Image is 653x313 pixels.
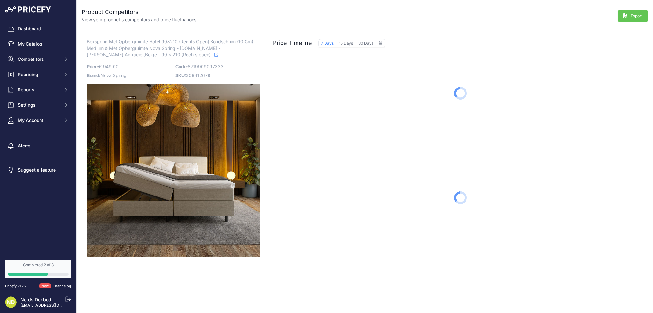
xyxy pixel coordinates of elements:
[5,115,71,126] button: My Account
[87,64,99,69] span: Price:
[87,73,100,78] span: Brand:
[18,56,60,62] span: Competitors
[82,17,196,23] p: View your product's competitors and price fluctuations
[356,39,376,47] button: 30 Days
[175,64,188,69] span: Code:
[87,62,172,71] p: € 949.00
[5,38,71,50] a: My Catalog
[175,62,260,71] p: 8719909097333
[82,8,196,17] h2: Product Competitors
[18,71,60,78] span: Repricing
[5,23,71,34] a: Dashboard
[20,303,87,308] a: [EMAIL_ADDRESS][DOMAIN_NAME]
[336,39,356,47] button: 15 Days
[18,87,60,93] span: Reports
[18,117,60,124] span: My Account
[5,23,71,252] nav: Sidebar
[5,6,51,13] img: Pricefy Logo
[20,297,76,302] a: Nerds Dekbed-Discounter
[5,99,71,111] button: Settings
[5,69,71,80] button: Repricing
[618,10,648,22] button: Export
[39,283,51,289] span: New
[5,164,71,176] a: Suggest a feature
[53,284,71,288] a: Changelog
[5,260,71,278] a: Completed 2 of 3
[175,73,186,78] span: SKU:
[87,38,253,59] span: Boxspring Met Opbergruimte Hotel 90x210 (Rechts Open) Koudschuim (10 Cm) Medium & Met Opbergruimt...
[5,84,71,96] button: Reports
[5,53,71,65] button: Competitors
[8,262,69,267] div: Completed 2 of 3
[273,39,312,47] h2: Price Timeline
[87,71,172,80] p: Nova Spring
[175,71,260,80] p: 309412679
[318,39,336,47] button: 7 Days
[18,102,60,108] span: Settings
[5,140,71,152] a: Alerts
[5,283,26,289] div: Pricefy v1.7.2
